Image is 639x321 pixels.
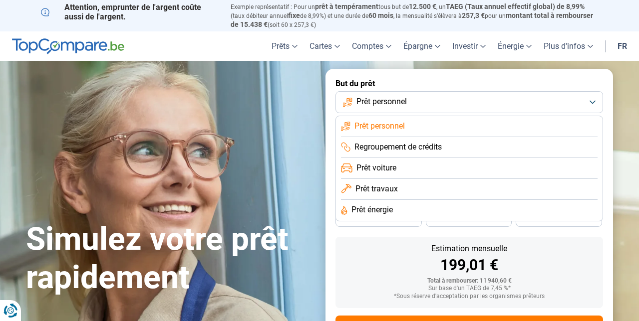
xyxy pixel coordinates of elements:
[538,31,599,61] a: Plus d'infos
[354,142,442,153] span: Regroupement de crédits
[335,79,603,88] label: But du prêt
[343,278,595,285] div: Total à rembourser: 11 940,60 €
[335,91,603,113] button: Prêt personnel
[397,31,446,61] a: Épargne
[458,216,480,222] span: 30 mois
[26,220,314,297] h1: Simulez votre prêt rapidement
[343,293,595,300] div: *Sous réserve d'acceptation par les organismes prêteurs
[356,162,396,173] span: Prêt voiture
[462,11,485,19] span: 257,3 €
[351,204,393,215] span: Prêt énergie
[12,38,124,54] img: TopCompare
[368,11,393,19] span: 60 mois
[288,11,300,19] span: fixe
[266,31,304,61] a: Prêts
[354,121,405,132] span: Prêt personnel
[612,31,633,61] a: fr
[356,96,407,107] span: Prêt personnel
[304,31,346,61] a: Cartes
[41,2,219,21] p: Attention, emprunter de l'argent coûte aussi de l'argent.
[343,258,595,273] div: 199,01 €
[492,31,538,61] a: Énergie
[315,2,378,10] span: prêt à tempérament
[367,216,389,222] span: 36 mois
[548,216,570,222] span: 24 mois
[446,31,492,61] a: Investir
[231,2,598,29] p: Exemple représentatif : Pour un tous but de , un (taux débiteur annuel de 8,99%) et une durée de ...
[355,183,398,194] span: Prêt travaux
[346,31,397,61] a: Comptes
[343,285,595,292] div: Sur base d'un TAEG de 7,45 %*
[409,2,436,10] span: 12.500 €
[231,11,593,28] span: montant total à rembourser de 15.438 €
[343,245,595,253] div: Estimation mensuelle
[446,2,585,10] span: TAEG (Taux annuel effectif global) de 8,99%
